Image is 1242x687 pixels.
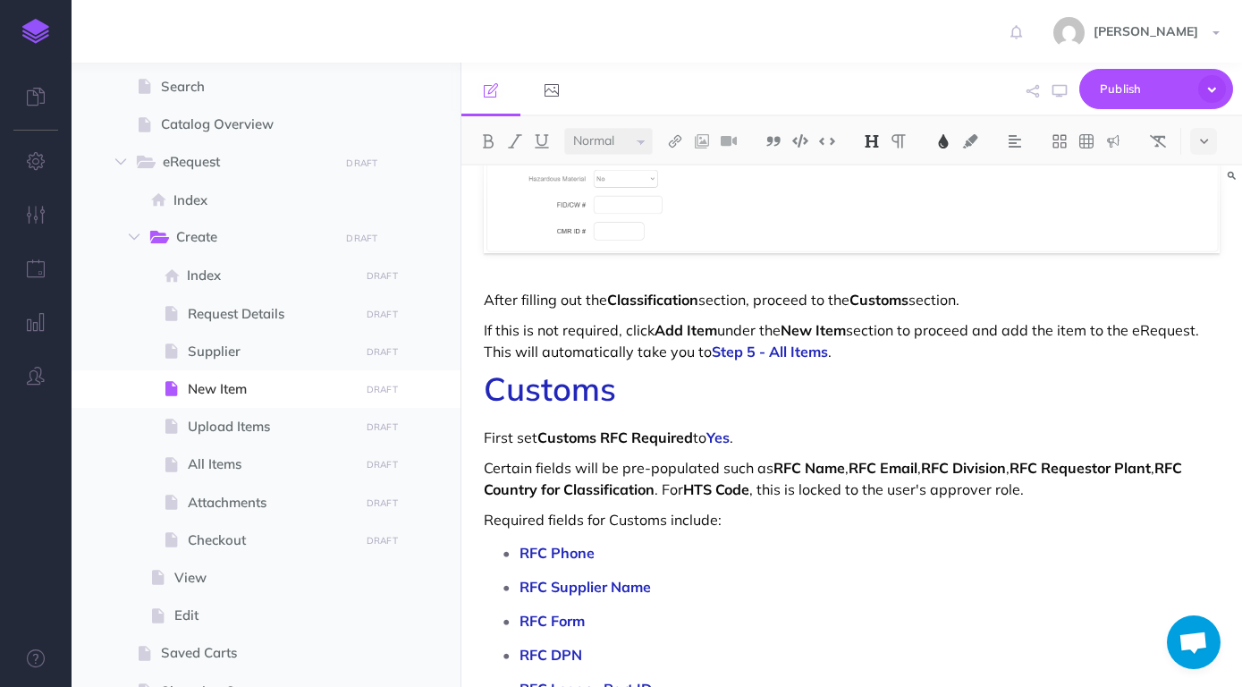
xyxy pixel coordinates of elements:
span: Catalog Overview [161,114,353,135]
span: RFC Supplier Name [520,578,651,596]
img: Inline code button [819,134,835,148]
button: DRAFT [359,493,404,513]
span: Upload Items [188,416,353,437]
span: Edit [174,605,353,626]
strong: Add Item [655,321,717,339]
img: Create table button [1078,134,1094,148]
span: All Items [188,454,353,475]
span: View [174,567,353,589]
span: Supplier [188,341,353,362]
img: Underline button [534,134,550,148]
button: DRAFT [359,454,404,475]
strong: RFC Requestor Plant [1010,459,1151,477]
strong: Customs RFC Required [537,428,693,446]
small: DRAFT [346,157,377,169]
strong: Classification [607,291,698,309]
span: Yes [706,428,730,446]
strong: HTS Code [683,480,749,498]
img: Paragraph button [891,134,907,148]
button: DRAFT [340,228,384,249]
img: Link button [667,134,683,148]
span: Saved Carts [161,642,353,664]
strong: New Item [781,321,846,339]
small: DRAFT [367,384,398,395]
button: DRAFT [359,530,404,551]
button: DRAFT [359,379,404,400]
span: Checkout [188,530,353,551]
small: DRAFT [367,497,398,509]
button: DRAFT [359,342,404,362]
img: Code block button [792,134,808,148]
small: DRAFT [367,421,398,433]
span: Search [161,76,353,98]
img: logo-mark.svg [22,19,49,44]
small: DRAFT [367,459,398,471]
img: Add image button [694,134,710,148]
a: Step 5 - All Items [712,343,828,360]
span: RFC Form [520,612,585,630]
strong: RFC Division [921,459,1006,477]
span: Publish [1100,75,1189,103]
img: 743f3ee6f9f80ed2ad13fd650e81ed88.jpg [1053,17,1085,48]
button: DRAFT [340,153,384,174]
img: Blockquote button [765,134,782,148]
img: Add video button [721,134,737,148]
img: Text color button [935,134,951,148]
small: DRAFT [367,270,398,282]
span: Create [176,226,326,250]
img: Bold button [480,134,496,148]
small: DRAFT [367,346,398,358]
p: If this is not required, click under the section to proceed and add the item to the eRequest. Thi... [484,319,1220,362]
button: DRAFT [359,417,404,437]
button: DRAFT [359,304,404,325]
small: DRAFT [367,309,398,320]
img: Headings dropdown button [864,134,880,148]
img: Text background color button [962,134,978,148]
button: DRAFT [359,266,404,286]
span: Attachments [188,492,353,513]
img: Clear styles button [1150,134,1166,148]
span: Request Details [188,303,353,325]
span: RFC Phone [520,544,595,562]
span: eRequest [163,151,326,174]
p: First set to . [484,427,1220,448]
span: Index [173,190,353,211]
a: Open chat [1167,615,1221,669]
strong: Customs [849,291,908,309]
p: Certain fields will be pre-populated such as , , , , . For , this is locked to the user's approve... [484,457,1220,500]
span: New Item [188,378,353,400]
p: After filling out the section, proceed to the section. [484,289,1220,310]
img: Alignment dropdown menu button [1007,134,1023,148]
span: RFC DPN [520,646,582,664]
strong: RFC Email [849,459,917,477]
img: Callout dropdown menu button [1105,134,1121,148]
strong: RFC Name [773,459,845,477]
img: Italic button [507,134,523,148]
span: [PERSON_NAME] [1085,23,1207,39]
span: Customs [484,369,616,409]
small: DRAFT [346,233,377,244]
small: DRAFT [367,535,398,547]
span: Index [187,265,353,286]
p: Required fields for Customs include: [484,509,1220,530]
button: Publish [1079,69,1233,109]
